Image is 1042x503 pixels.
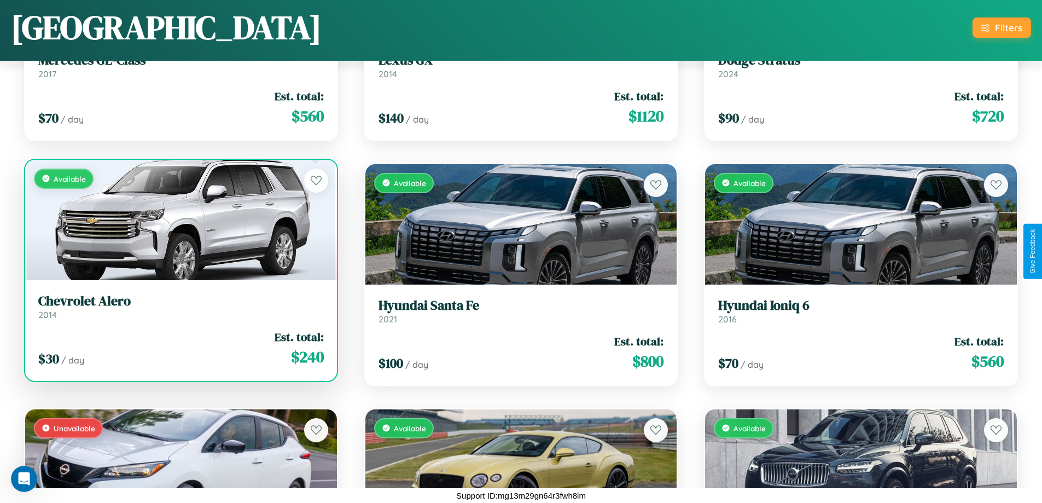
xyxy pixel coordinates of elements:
span: / day [741,114,764,125]
h3: Mercedes GL-Class [38,53,324,68]
span: Available [394,424,426,433]
h1: [GEOGRAPHIC_DATA] [11,5,322,50]
a: Hyundai Ioniq 62016 [718,298,1004,325]
span: Est. total: [275,329,324,345]
p: Support ID: mg13m29gn64r3fwh8lm [456,488,586,503]
span: $ 560 [292,105,324,127]
span: $ 70 [718,354,738,372]
span: $ 90 [718,109,739,127]
div: Filters [995,22,1022,33]
iframe: Intercom live chat [11,466,37,492]
span: $ 30 [38,350,59,368]
button: Filters [973,18,1031,38]
span: Available [734,178,766,188]
span: 2016 [718,314,737,325]
span: $ 1120 [628,105,663,127]
span: Est. total: [954,88,1004,104]
h3: Lexus GX [379,53,664,68]
span: $ 100 [379,354,403,372]
a: Hyundai Santa Fe2021 [379,298,664,325]
span: $ 70 [38,109,59,127]
span: $ 720 [972,105,1004,127]
span: / day [61,355,84,366]
span: / day [741,359,764,370]
a: Dodge Stratus2024 [718,53,1004,79]
span: Available [394,178,426,188]
span: Est. total: [614,333,663,349]
span: $ 800 [632,350,663,372]
a: Mercedes GL-Class2017 [38,53,324,79]
h3: Hyundai Santa Fe [379,298,664,314]
span: / day [406,114,429,125]
span: 2017 [38,68,56,79]
div: Give Feedback [1029,229,1037,274]
span: 2024 [718,68,738,79]
span: Available [734,424,766,433]
span: Est. total: [275,88,324,104]
span: / day [405,359,428,370]
span: Est. total: [954,333,1004,349]
span: $ 560 [971,350,1004,372]
span: 2014 [379,68,397,79]
h3: Chevrolet Alero [38,293,324,309]
h3: Hyundai Ioniq 6 [718,298,1004,314]
span: Unavailable [54,424,95,433]
span: $ 140 [379,109,404,127]
a: Chevrolet Alero2014 [38,293,324,320]
span: 2021 [379,314,397,325]
a: Lexus GX2014 [379,53,664,79]
span: 2014 [38,309,57,320]
h3: Dodge Stratus [718,53,1004,68]
span: / day [61,114,84,125]
span: $ 240 [291,346,324,368]
span: Available [54,174,86,183]
span: Est. total: [614,88,663,104]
